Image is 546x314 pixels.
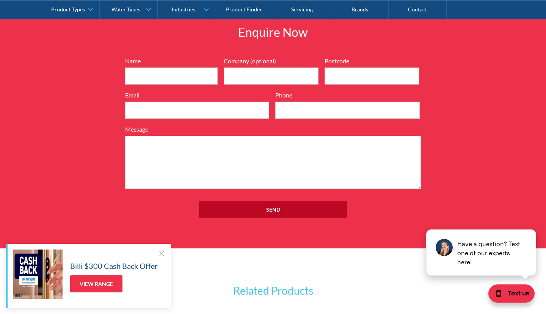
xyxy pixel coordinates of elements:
[275,91,419,100] label: Phone
[125,91,269,100] label: Email
[325,57,419,66] label: Postcode
[70,275,122,292] a: View Range
[224,57,318,66] label: Company (optional)
[51,6,85,13] div: Product Types
[163,23,383,41] h2: Enquire Now
[121,57,425,226] form: Full Width Form
[163,283,383,298] h3: Related Products
[125,57,218,66] label: Name
[417,195,546,286] iframe: podium webchat widget prompt
[125,125,421,134] label: Message
[172,6,195,13] div: Industries
[13,250,63,299] img: Billi $300 Cash Back Offer
[111,6,140,13] div: Water Types
[70,260,158,272] h5: Billi $300 Cash Back Offer
[470,276,546,314] iframe: podium webchat widget bubble
[199,201,347,218] input: Send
